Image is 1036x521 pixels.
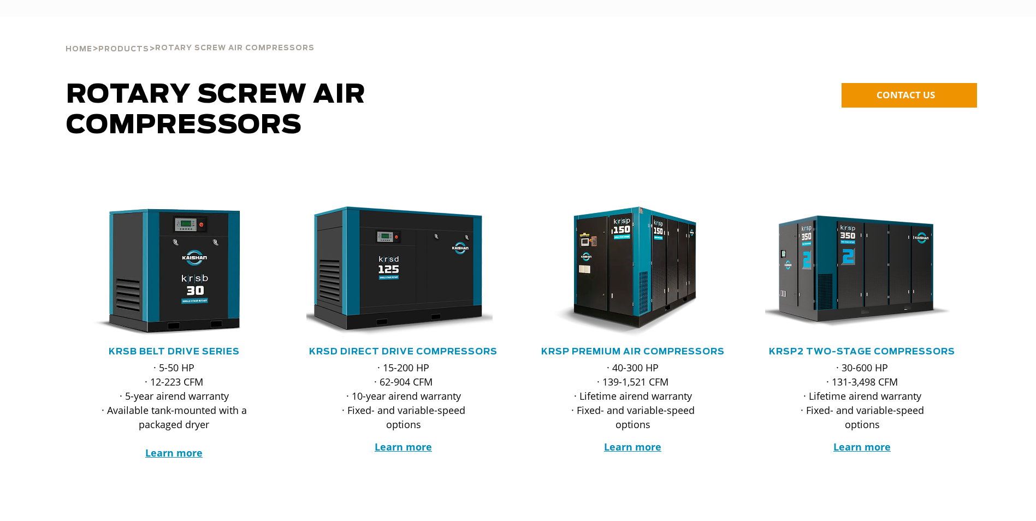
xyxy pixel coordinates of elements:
[66,44,92,54] a: Home
[109,347,240,356] a: KRSB Belt Drive Series
[528,206,722,338] img: krsp150
[98,46,149,53] span: Products
[765,206,960,338] div: krsp350
[66,46,92,53] span: Home
[787,360,938,431] p: · 30-600 HP · 131-3,498 CFM · Lifetime airend warranty · Fixed- and variable-speed options
[69,206,263,338] img: krsb30
[558,360,708,431] p: · 40-300 HP · 139-1,521 CFM · Lifetime airend warranty · Fixed- and variable-speed options
[66,82,366,139] span: Rotary Screw Air Compressors
[99,360,250,460] p: · 5-50 HP · 12-223 CFM · 5-year airend warranty · Available tank-mounted with a packaged dryer
[536,206,730,338] div: krsp150
[757,206,951,338] img: krsp350
[769,347,955,356] a: KRSP2 Two-Stage Compressors
[306,206,501,338] div: krsd125
[98,44,149,54] a: Products
[77,206,271,338] div: krsb30
[309,347,498,356] a: KRSD Direct Drive Compressors
[604,440,661,453] a: Learn more
[66,16,315,58] div: > >
[842,83,977,108] a: CONTACT US
[877,88,935,101] span: CONTACT US
[145,446,203,459] a: Learn more
[375,440,432,453] a: Learn more
[833,440,891,453] a: Learn more
[541,347,725,356] a: KRSP Premium Air Compressors
[328,360,479,431] p: · 15-200 HP · 62-904 CFM · 10-year airend warranty · Fixed- and variable-speed options
[155,45,315,52] span: Rotary Screw Air Compressors
[298,206,493,338] img: krsd125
